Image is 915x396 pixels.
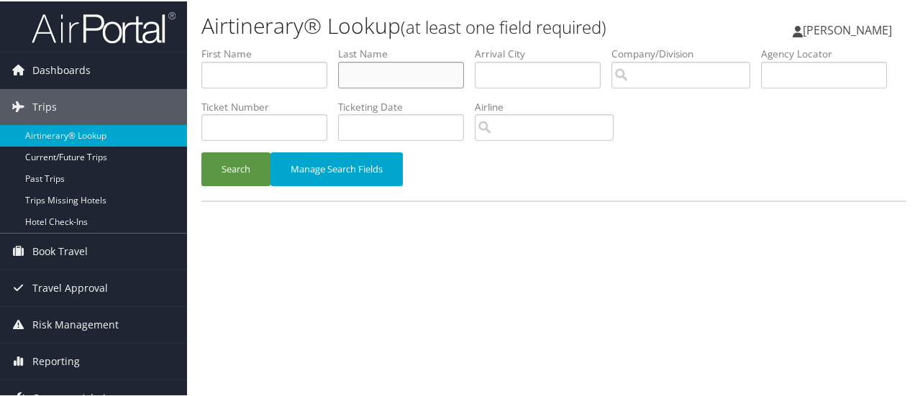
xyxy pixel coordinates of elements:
[270,151,403,185] button: Manage Search Fields
[611,45,761,60] label: Company/Division
[201,98,338,113] label: Ticket Number
[338,98,475,113] label: Ticketing Date
[201,9,671,40] h1: Airtinerary® Lookup
[32,269,108,305] span: Travel Approval
[793,7,906,50] a: [PERSON_NAME]
[475,45,611,60] label: Arrival City
[32,342,80,378] span: Reporting
[761,45,898,60] label: Agency Locator
[401,14,606,37] small: (at least one field required)
[32,9,176,43] img: airportal-logo.png
[32,232,88,268] span: Book Travel
[201,45,338,60] label: First Name
[338,45,475,60] label: Last Name
[32,305,119,341] span: Risk Management
[803,21,892,37] span: [PERSON_NAME]
[32,51,91,87] span: Dashboards
[32,88,57,124] span: Trips
[201,151,270,185] button: Search
[475,98,624,113] label: Airline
